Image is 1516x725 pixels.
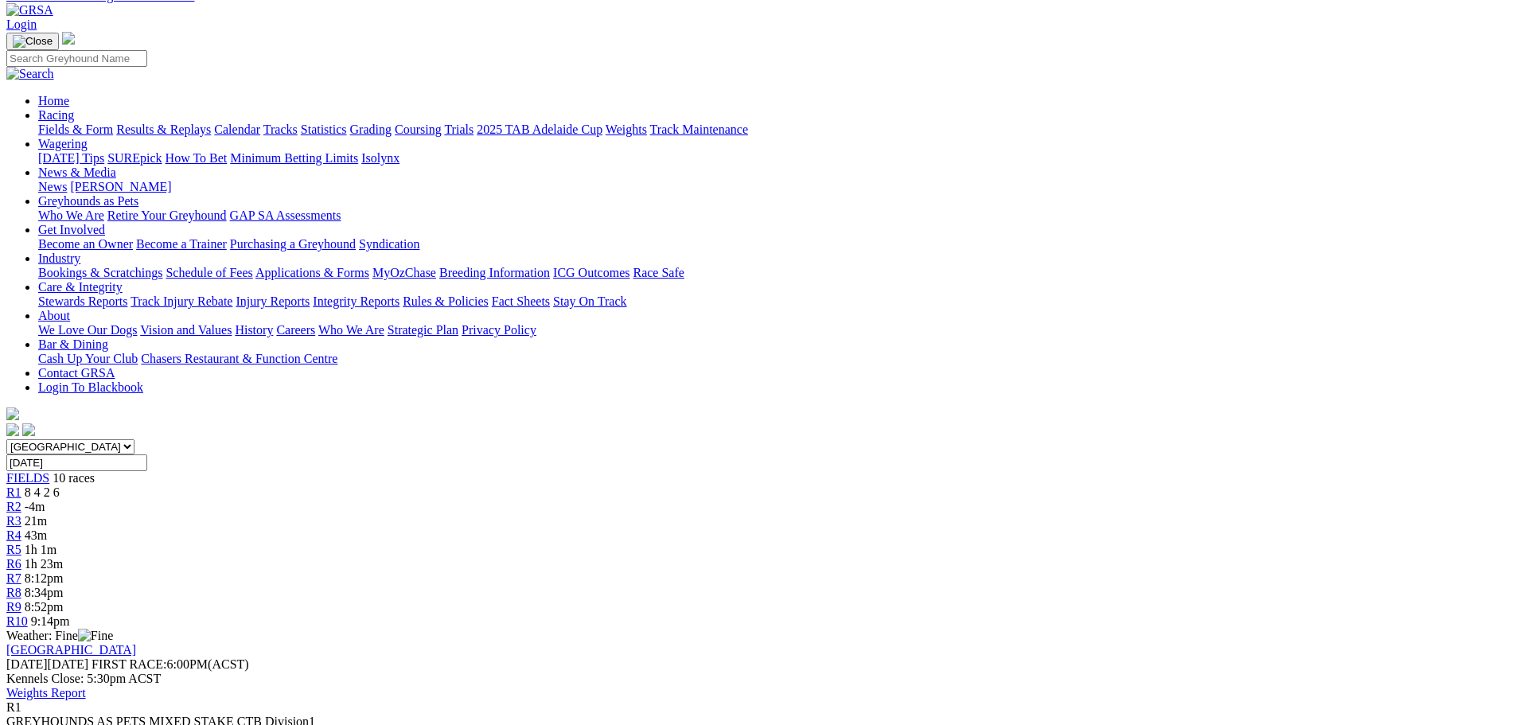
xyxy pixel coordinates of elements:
[6,700,21,714] span: R1
[25,528,47,542] span: 43m
[553,294,626,308] a: Stay On Track
[38,294,127,308] a: Stewards Reports
[235,323,273,337] a: History
[6,629,113,642] span: Weather: Fine
[6,67,54,81] img: Search
[25,571,64,585] span: 8:12pm
[395,123,442,136] a: Coursing
[553,266,629,279] a: ICG Outcomes
[650,123,748,136] a: Track Maintenance
[6,514,21,528] a: R3
[38,194,138,208] a: Greyhounds as Pets
[38,337,108,351] a: Bar & Dining
[6,686,86,700] a: Weights Report
[6,543,21,556] span: R5
[633,266,684,279] a: Race Safe
[166,266,252,279] a: Schedule of Fees
[62,32,75,45] img: logo-grsa-white.png
[25,485,60,499] span: 8 4 2 6
[38,166,116,179] a: News & Media
[38,323,1510,337] div: About
[6,485,21,499] a: R1
[25,514,47,528] span: 21m
[6,600,21,614] a: R9
[214,123,260,136] a: Calendar
[136,237,227,251] a: Become a Trainer
[38,209,104,222] a: Who We Are
[318,323,384,337] a: Who We Are
[403,294,489,308] a: Rules & Policies
[92,657,249,671] span: 6:00PM(ACST)
[6,50,147,67] input: Search
[6,586,21,599] a: R8
[25,600,64,614] span: 8:52pm
[25,500,45,513] span: -4m
[70,180,171,193] a: [PERSON_NAME]
[492,294,550,308] a: Fact Sheets
[38,266,162,279] a: Bookings & Scratchings
[38,266,1510,280] div: Industry
[388,323,458,337] a: Strategic Plan
[38,251,80,265] a: Industry
[38,294,1510,309] div: Care & Integrity
[140,323,232,337] a: Vision and Values
[6,571,21,585] span: R7
[53,471,95,485] span: 10 races
[38,366,115,380] a: Contact GRSA
[477,123,602,136] a: 2025 TAB Adelaide Cup
[6,643,136,657] a: [GEOGRAPHIC_DATA]
[38,352,1510,366] div: Bar & Dining
[6,528,21,542] a: R4
[6,657,88,671] span: [DATE]
[13,35,53,48] img: Close
[25,543,57,556] span: 1h 1m
[6,557,21,571] a: R6
[230,237,356,251] a: Purchasing a Greyhound
[31,614,70,628] span: 9:14pm
[38,123,1510,137] div: Racing
[359,237,419,251] a: Syndication
[38,309,70,322] a: About
[38,209,1510,223] div: Greyhounds as Pets
[236,294,310,308] a: Injury Reports
[166,151,228,165] a: How To Bet
[38,151,1510,166] div: Wagering
[313,294,399,308] a: Integrity Reports
[116,123,211,136] a: Results & Replays
[25,586,64,599] span: 8:34pm
[38,323,137,337] a: We Love Our Dogs
[6,33,59,50] button: Toggle navigation
[38,380,143,394] a: Login To Blackbook
[6,18,37,31] a: Login
[361,151,399,165] a: Isolynx
[38,180,1510,194] div: News & Media
[38,180,67,193] a: News
[38,223,105,236] a: Get Involved
[38,94,69,107] a: Home
[439,266,550,279] a: Breeding Information
[107,209,227,222] a: Retire Your Greyhound
[606,123,647,136] a: Weights
[230,151,358,165] a: Minimum Betting Limits
[38,108,74,122] a: Racing
[6,407,19,420] img: logo-grsa-white.png
[25,557,63,571] span: 1h 23m
[6,614,28,628] a: R10
[141,352,337,365] a: Chasers Restaurant & Function Centre
[38,237,133,251] a: Become an Owner
[6,657,48,671] span: [DATE]
[38,151,104,165] a: [DATE] Tips
[230,209,341,222] a: GAP SA Assessments
[38,123,113,136] a: Fields & Form
[372,266,436,279] a: MyOzChase
[263,123,298,136] a: Tracks
[6,500,21,513] a: R2
[444,123,474,136] a: Trials
[301,123,347,136] a: Statistics
[255,266,369,279] a: Applications & Forms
